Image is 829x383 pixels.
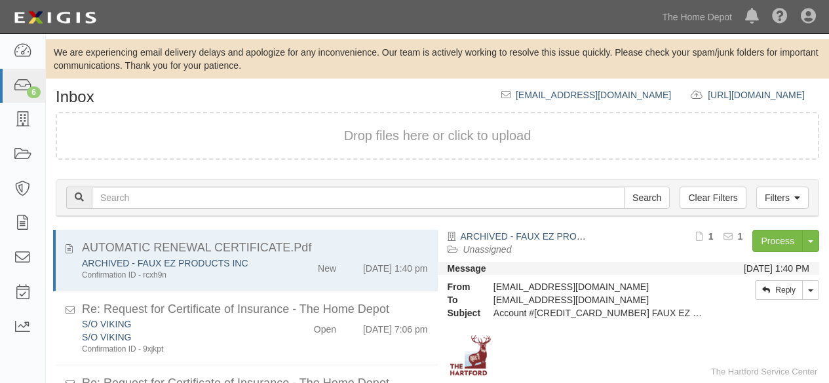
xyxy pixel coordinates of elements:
b: 1 [738,231,743,242]
div: Confirmation ID - 9xjkpt [82,344,275,355]
strong: From [438,280,484,293]
div: ARCHIVED - FAUX EZ PRODUCTS INC [82,257,275,270]
button: Drop files here or click to upload [344,126,531,145]
a: Filters [756,187,809,209]
div: Re: Request for Certificate of Insurance - The Home Depot [82,301,428,318]
input: Search [92,187,625,209]
div: Account #100000002219607 FAUX EZ PRODUCTS INC [484,306,714,319]
a: Reply [755,280,803,300]
div: New [318,257,336,275]
img: The Hartford [448,333,493,378]
a: [EMAIL_ADDRESS][DOMAIN_NAME] [516,90,671,100]
strong: Subject [438,306,484,319]
img: logo-5460c22ac91f19d4615b14bd174203de0afe785f0fc80cf4dbbc73dc1793850b.png [10,6,100,29]
div: [DATE] 7:06 pm [363,318,428,336]
div: [DATE] 1:40 PM [744,262,809,275]
div: AUTOMATIC RENEWAL CERTIFICATE.Pdf [82,240,428,257]
div: [DATE] 1:40 pm [363,257,428,275]
a: The Home Depot [655,4,739,30]
i: Help Center - Complianz [772,9,788,25]
a: Clear Filters [680,187,746,209]
div: party-tmphnn@sbainsurance.homedepot.com [484,293,714,306]
input: Search [624,187,670,209]
a: ARCHIVED - FAUX EZ PRODUCTS INC [461,231,627,242]
a: S/O VIKING [82,319,131,329]
div: We are experiencing email delivery delays and apologize for any inconvenience. Our team is active... [46,46,829,72]
div: Confirmation ID - rcxh9n [82,270,275,281]
div: [EMAIL_ADDRESS][DOMAIN_NAME] [484,280,714,293]
a: Unassigned [463,244,512,255]
b: 1 [708,231,714,242]
div: 6 [27,86,41,98]
div: Open [314,318,336,336]
a: [URL][DOMAIN_NAME] [708,90,819,100]
h1: Inbox [56,88,94,105]
strong: To [438,293,484,306]
a: ARCHIVED - FAUX EZ PRODUCTS INC [82,258,248,268]
a: Process [752,230,803,252]
strong: Message [448,263,486,274]
a: S/O VIKING [82,332,131,342]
